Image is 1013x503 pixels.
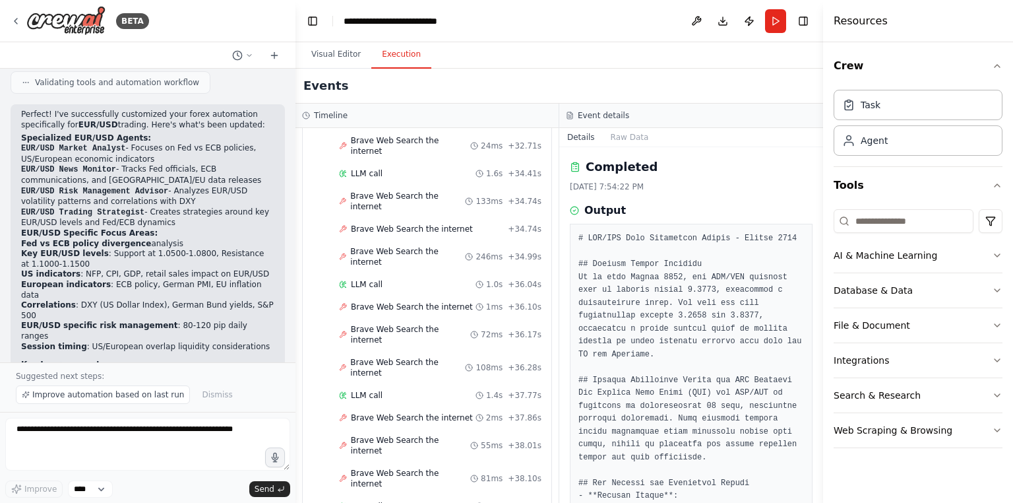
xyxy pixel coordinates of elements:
[559,128,603,147] button: Details
[21,321,178,330] strong: EUR/USD specific risk management
[21,249,274,269] li: : Support at 1.0500-1.0800, Resistance at 1.1000-1.1500
[21,300,76,310] strong: Correlations
[21,360,108,369] strong: Key Improvements:
[116,13,149,29] div: BETA
[508,440,541,451] span: + 38.01s
[834,413,1002,448] button: Web Scraping & Browsing
[603,128,657,147] button: Raw Data
[371,41,431,69] button: Execution
[78,120,118,129] strong: EUR/USD
[834,84,1002,166] div: Crew
[508,168,541,179] span: + 34.41s
[21,165,116,174] code: EUR/USD News Monitor
[508,251,541,262] span: + 34.99s
[578,110,629,121] h3: Event details
[350,191,465,212] span: Brave Web Search the internet
[264,48,285,63] button: Start a new chat
[303,12,322,30] button: Hide left sidebar
[508,329,541,340] span: + 36.17s
[16,371,280,382] p: Suggested next steps:
[16,386,190,404] button: Improve automation based on last run
[21,300,274,321] li: : DXY (US Dollar Index), German Bund yields, S&P 500
[351,168,383,179] span: LLM call
[249,481,290,497] button: Send
[481,440,503,451] span: 55ms
[21,269,274,280] li: : NFP, CPI, GDP, retail sales impact on EUR/USD
[21,280,111,289] strong: European indicators
[570,182,813,192] div: [DATE] 7:54:22 PM
[834,378,1002,413] button: Search & Research
[861,98,880,112] div: Task
[794,12,813,30] button: Hide right sidebar
[21,280,274,300] li: : ECB policy, German PMI, EU inflation data
[21,143,274,164] li: - Focuses on Fed vs ECB policies, US/European economic indicators
[584,203,626,218] h3: Output
[834,238,1002,273] button: AI & Machine Learning
[5,481,63,498] button: Improve
[21,186,274,207] li: - Analyzes EUR/USD volatility patterns and correlations with DXY
[24,484,57,494] span: Improve
[21,249,109,258] strong: Key EUR/USD levels
[21,133,151,143] strong: Specialized EUR/USD Agents:
[508,196,541,207] span: + 34.74s
[21,187,168,196] code: EUR/USD Risk Management Advisor
[21,239,151,248] strong: Fed vs ECB policy divergence
[486,168,503,179] span: 1.6s
[586,158,658,176] h2: Completed
[21,228,158,238] strong: EUR/USD Specific Focus Areas:
[21,144,125,153] code: EUR/USD Market Analyst
[35,77,199,88] span: Validating tools and automation workflow
[21,342,87,351] strong: Session timing
[476,362,503,373] span: 108ms
[350,246,465,267] span: Brave Web Search the internet
[21,208,144,217] code: EUR/USD Trading Strategist
[314,110,348,121] h3: Timeline
[508,279,541,290] span: + 36.04s
[202,389,232,400] span: Dismiss
[351,135,470,156] span: Brave Web Search the internet
[486,413,503,423] span: 2ms
[351,279,383,290] span: LLM call
[195,386,239,404] button: Dismiss
[834,308,1002,343] button: File & Document
[21,164,274,185] li: - Tracks Fed officials, ECB communications, and [GEOGRAPHIC_DATA]/EU data releases
[21,110,274,130] p: Perfect! I've successfully customized your forex automation specifically for trading. Here's what...
[508,390,541,401] span: + 37.77s
[481,473,503,484] span: 81ms
[265,448,285,467] button: Click to speak your automation idea
[486,390,503,401] span: 1.4s
[834,167,1002,204] button: Tools
[21,342,274,352] li: : US/European overlap liquidity considerations
[351,413,473,423] span: Brave Web Search the internet
[21,239,274,250] li: analysis
[834,13,888,29] h4: Resources
[834,204,1002,459] div: Tools
[486,279,503,290] span: 1.0s
[834,273,1002,308] button: Database & Data
[21,207,274,228] li: - Creates strategies around key EUR/USD levels and Fed/ECB dynamics
[508,413,541,423] span: + 37.86s
[486,302,503,312] span: 1ms
[21,269,80,279] strong: US indicators
[350,357,465,378] span: Brave Web Search the internet
[476,251,503,262] span: 246ms
[508,302,541,312] span: + 36.10s
[344,15,468,28] nav: breadcrumb
[351,390,383,401] span: LLM call
[834,343,1002,378] button: Integrations
[508,473,541,484] span: + 38.10s
[834,48,1002,84] button: Crew
[508,141,541,151] span: + 32.71s
[508,362,541,373] span: + 36.28s
[481,141,503,151] span: 24ms
[476,196,503,207] span: 133ms
[255,484,274,494] span: Send
[301,41,371,69] button: Visual Editor
[351,224,473,234] span: Brave Web Search the internet
[351,324,470,345] span: Brave Web Search the internet
[351,468,470,489] span: Brave Web Search the internet
[227,48,259,63] button: Switch to previous chat
[508,224,541,234] span: + 34.74s
[21,321,274,341] li: : 80-120 pip daily ranges
[351,435,470,456] span: Brave Web Search the internet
